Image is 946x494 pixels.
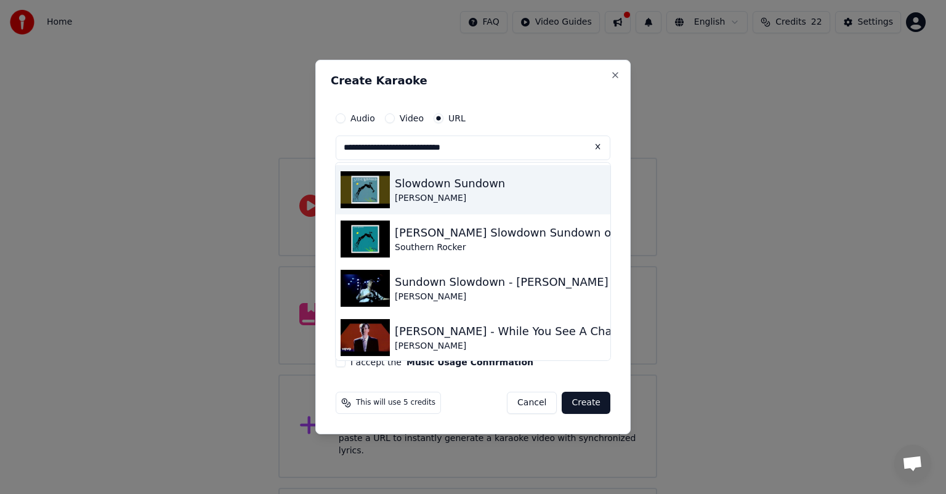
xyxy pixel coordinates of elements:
[341,221,390,257] img: Steve Winwood Slowdown Sundown on HQ Vinyl with Lyrics in Description
[395,273,608,291] div: Sundown Slowdown - [PERSON_NAME]
[395,323,632,340] div: [PERSON_NAME] - While You See A Chance
[400,114,424,123] label: Video
[350,358,533,366] label: I accept the
[341,270,390,307] img: Sundown Slowdown - Steve Winwood
[341,319,390,356] img: Steve Winwood - While You See A Chance
[341,171,390,208] img: Slowdown Sundown
[448,114,466,123] label: URL
[395,241,811,254] div: Southern Rocker
[350,114,375,123] label: Audio
[395,192,505,204] div: [PERSON_NAME]
[562,392,610,414] button: Create
[395,175,505,192] div: Slowdown Sundown
[356,398,435,408] span: This will use 5 credits
[395,340,632,352] div: [PERSON_NAME]
[395,224,811,241] div: [PERSON_NAME] Slowdown Sundown on HQ Vinyl with Lyrics in Description
[331,75,615,86] h2: Create Karaoke
[395,291,608,303] div: [PERSON_NAME]
[507,392,557,414] button: Cancel
[406,358,533,366] button: I accept the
